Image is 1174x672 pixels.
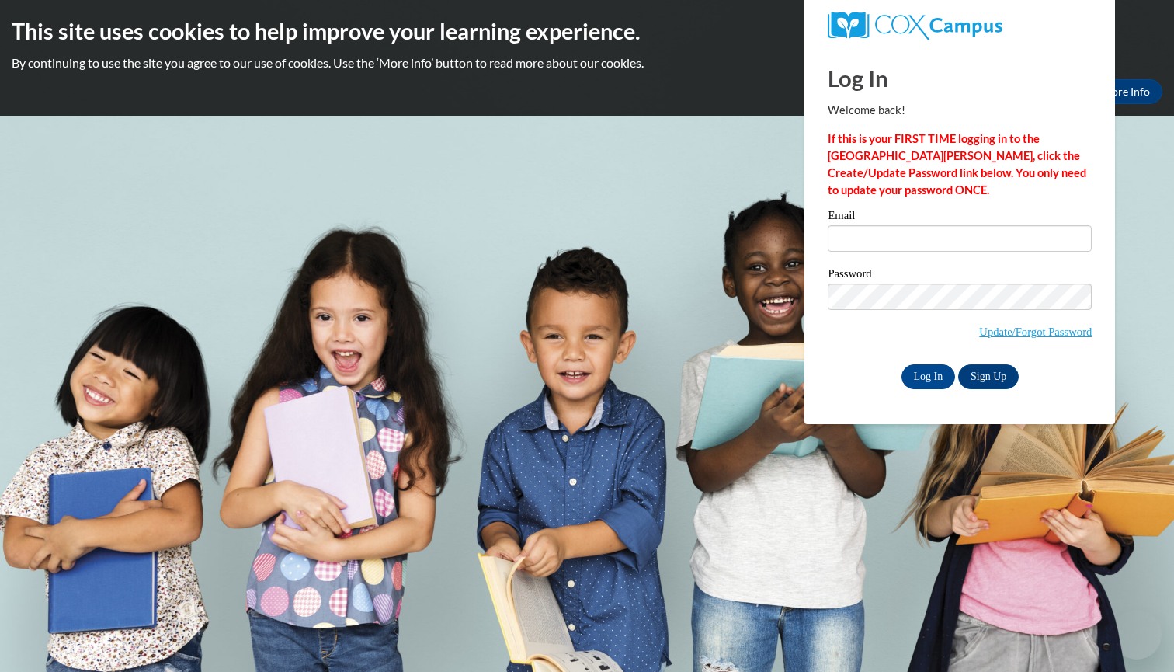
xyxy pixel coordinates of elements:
[12,16,1162,47] h2: This site uses cookies to help improve your learning experience.
[828,132,1086,197] strong: If this is your FIRST TIME logging in to the [GEOGRAPHIC_DATA][PERSON_NAME], click the Create/Upd...
[828,210,1092,225] label: Email
[901,364,956,389] input: Log In
[1089,79,1162,104] a: More Info
[828,268,1092,284] label: Password
[12,54,1162,71] p: By continuing to use the site you agree to our use of cookies. Use the ‘More info’ button to read...
[979,326,1092,338] a: Update/Forgot Password
[828,102,1092,119] p: Welcome back!
[958,364,1019,389] a: Sign Up
[828,62,1092,94] h1: Log In
[828,12,1002,40] img: COX Campus
[828,12,1092,40] a: COX Campus
[1112,610,1162,660] iframe: Button to launch messaging window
